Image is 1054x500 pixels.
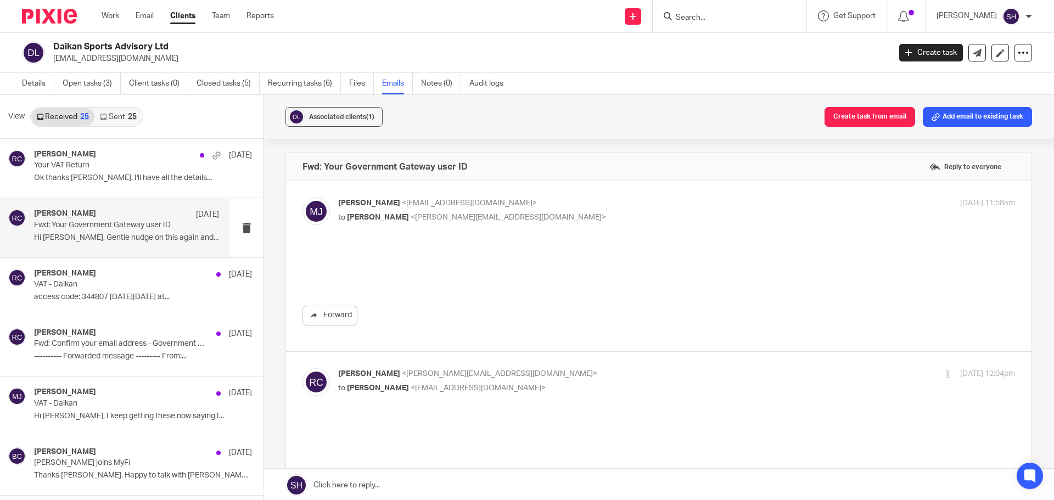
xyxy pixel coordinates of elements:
[53,53,883,64] p: [EMAIL_ADDRESS][DOMAIN_NAME]
[8,328,26,346] img: svg%3E
[80,113,89,121] div: 25
[34,280,209,289] p: VAT - Daikan
[229,447,252,458] p: [DATE]
[927,159,1004,175] label: Reply to everyone
[302,368,330,396] img: svg%3E
[34,269,96,278] h4: [PERSON_NAME]
[22,9,77,24] img: Pixie
[212,10,230,21] a: Team
[102,10,119,21] a: Work
[338,214,345,221] span: to
[347,384,409,392] span: [PERSON_NAME]
[8,150,26,167] img: svg%3E
[411,214,606,221] span: <[PERSON_NAME][EMAIL_ADDRESS][DOMAIN_NAME]>
[382,73,413,94] a: Emails
[675,13,773,23] input: Search
[129,73,188,94] a: Client tasks (0)
[8,387,26,405] img: svg%3E
[421,73,461,94] a: Notes (0)
[411,384,546,392] span: <[EMAIL_ADDRESS][DOMAIN_NAME]>
[338,199,400,207] span: [PERSON_NAME]
[34,352,252,361] p: ---------- Forwarded message --------- From:...
[268,73,341,94] a: Recurring tasks (6)
[34,387,96,397] h4: [PERSON_NAME]
[338,384,345,392] span: to
[1002,8,1020,25] img: svg%3E
[31,108,94,126] a: Received25
[229,269,252,280] p: [DATE]
[833,12,876,20] span: Get Support
[825,107,915,127] button: Create task from email
[34,328,96,338] h4: [PERSON_NAME]
[923,107,1032,127] button: Add email to existing task
[34,233,219,243] p: Hi [PERSON_NAME], Gentle nudge on this again and...
[63,73,121,94] a: Open tasks (3)
[302,161,468,172] h4: Fwd: Your Government Gateway user ID
[402,199,537,207] span: <[EMAIL_ADDRESS][DOMAIN_NAME]>
[338,370,400,378] span: [PERSON_NAME]
[128,113,137,121] div: 25
[22,41,45,64] img: svg%3E
[302,306,357,325] a: Forward
[309,114,374,120] span: Associated clients
[229,387,252,398] p: [DATE]
[469,73,512,94] a: Audit logs
[937,10,997,21] p: [PERSON_NAME]
[899,44,963,61] a: Create task
[34,447,96,457] h4: [PERSON_NAME]
[34,293,252,302] p: access code: 344807 [DATE][DATE] at...
[347,214,409,221] span: [PERSON_NAME]
[136,10,154,21] a: Email
[288,109,305,125] img: svg%3E
[246,10,274,21] a: Reports
[53,41,717,53] h2: Daikan Sports Advisory Ltd
[285,107,383,127] button: Associated clients(1)
[197,73,260,94] a: Closed tasks (5)
[34,161,209,170] p: Your VAT Return
[196,209,219,220] p: [DATE]
[960,368,1015,380] p: [DATE] 12:04pm
[302,198,330,225] img: svg%3E
[34,471,252,480] p: Thanks [PERSON_NAME]. Happy to talk with [PERSON_NAME] in...
[22,73,54,94] a: Details
[34,209,96,218] h4: [PERSON_NAME]
[8,111,25,122] span: View
[34,399,209,408] p: VAT - Daikan
[8,447,26,465] img: svg%3E
[349,73,374,94] a: Files
[8,269,26,286] img: svg%3E
[170,10,195,21] a: Clients
[229,150,252,161] p: [DATE]
[34,458,209,468] p: [PERSON_NAME] joins MyFi
[34,339,209,349] p: Fwd: Confirm your email address - Government Gateway
[960,198,1015,209] p: [DATE] 11:58am
[34,221,182,230] p: Fwd: Your Government Gateway user ID
[402,370,597,378] span: <[PERSON_NAME][EMAIL_ADDRESS][DOMAIN_NAME]>
[94,108,142,126] a: Sent25
[34,173,252,183] p: Ok thanks [PERSON_NAME]. I'll have all the details...
[366,114,374,120] span: (1)
[229,328,252,339] p: [DATE]
[8,209,26,227] img: svg%3E
[34,412,252,421] p: Hi [PERSON_NAME], I keep getting these now saying I...
[34,150,96,159] h4: [PERSON_NAME]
